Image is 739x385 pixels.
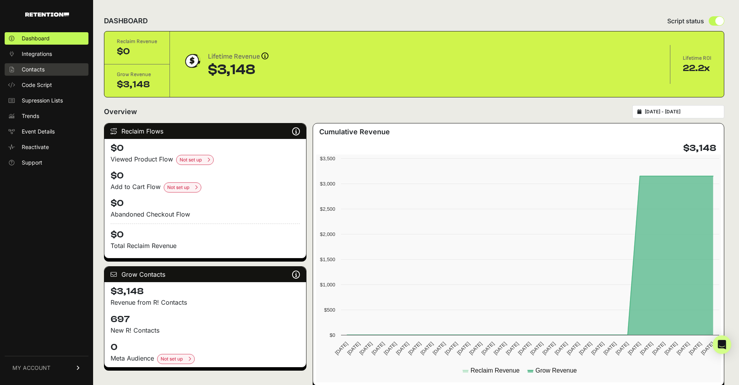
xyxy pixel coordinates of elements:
[5,94,88,107] a: Supression Lists
[104,16,148,26] h2: DASHBOARD
[111,313,300,326] h4: 697
[614,341,630,356] text: [DATE]
[468,341,483,356] text: [DATE]
[111,182,300,192] div: Add to Cart Flow
[444,341,459,356] text: [DATE]
[111,170,300,182] h4: $0
[104,106,137,117] h2: Overview
[5,48,88,60] a: Integrations
[700,341,715,356] text: [DATE]
[111,142,300,154] h4: $0
[713,335,731,354] div: Open Intercom Messenger
[395,341,410,356] text: [DATE]
[5,110,88,122] a: Trends
[639,341,654,356] text: [DATE]
[554,341,569,356] text: [DATE]
[651,341,666,356] text: [DATE]
[663,341,678,356] text: [DATE]
[111,241,300,250] p: Total Reclaim Revenue
[22,66,45,73] span: Contacts
[320,181,335,187] text: $3,000
[117,38,157,45] div: Reclaim Revenue
[5,356,88,380] a: MY ACCOUNT
[627,341,642,356] text: [DATE]
[111,210,300,219] div: Abandoned Checkout Flow
[536,367,577,374] text: Grow Revenue
[324,307,335,313] text: $500
[320,206,335,212] text: $2,500
[529,341,544,356] text: [DATE]
[111,154,300,165] div: Viewed Product Flow
[22,50,52,58] span: Integrations
[5,156,88,169] a: Support
[419,341,434,356] text: [DATE]
[320,156,335,161] text: $3,500
[5,63,88,76] a: Contacts
[111,285,300,298] h4: $3,148
[22,143,49,151] span: Reactivate
[22,159,42,166] span: Support
[330,332,335,338] text: $0
[358,341,374,356] text: [DATE]
[111,224,300,241] h4: $0
[12,364,50,372] span: MY ACCOUNT
[111,298,300,307] p: Revenue from R! Contacts
[319,127,390,137] h3: Cumulative Revenue
[566,341,581,356] text: [DATE]
[505,341,520,356] text: [DATE]
[111,326,300,335] p: New R! Contacts
[111,354,300,364] div: Meta Audience
[480,341,495,356] text: [DATE]
[5,79,88,91] a: Code Script
[456,341,471,356] text: [DATE]
[117,78,157,91] div: $3,148
[683,62,711,75] div: 22.2x
[383,341,398,356] text: [DATE]
[25,12,69,17] img: Retention.com
[320,282,335,288] text: $1,000
[676,341,691,356] text: [DATE]
[22,35,50,42] span: Dashboard
[407,341,422,356] text: [DATE]
[104,123,306,139] div: Reclaim Flows
[471,367,519,374] text: Reclaim Revenue
[5,125,88,138] a: Event Details
[688,341,703,356] text: [DATE]
[346,341,361,356] text: [DATE]
[22,81,52,89] span: Code Script
[370,341,386,356] text: [DATE]
[493,341,508,356] text: [DATE]
[602,341,618,356] text: [DATE]
[208,51,268,62] div: Lifetime Revenue
[683,54,711,62] div: Lifetime ROI
[182,51,202,71] img: dollar-coin-05c43ed7efb7bc0c12610022525b4bbbb207c7efeef5aecc26f025e68dcafac9.png
[542,341,557,356] text: [DATE]
[22,112,39,120] span: Trends
[667,16,704,26] span: Script status
[5,32,88,45] a: Dashboard
[320,231,335,237] text: $2,000
[320,257,335,262] text: $1,500
[117,71,157,78] div: Grow Revenue
[590,341,605,356] text: [DATE]
[683,142,716,154] h4: $3,148
[22,128,55,135] span: Event Details
[208,62,268,78] div: $3,148
[578,341,593,356] text: [DATE]
[5,141,88,153] a: Reactivate
[104,267,306,282] div: Grow Contacts
[111,197,300,210] h4: $0
[117,45,157,58] div: $0
[517,341,532,356] text: [DATE]
[334,341,349,356] text: [DATE]
[22,97,63,104] span: Supression Lists
[432,341,447,356] text: [DATE]
[111,341,300,354] h4: 0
